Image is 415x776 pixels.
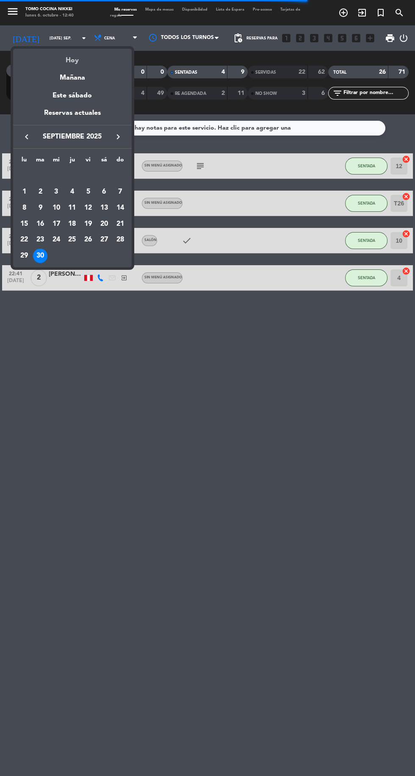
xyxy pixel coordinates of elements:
[97,185,111,199] div: 6
[65,233,80,247] div: 25
[13,108,132,125] div: Reservas actuales
[80,200,96,216] td: 12 de septiembre de 2025
[112,200,128,216] td: 14 de septiembre de 2025
[64,200,80,216] td: 11 de septiembre de 2025
[80,232,96,248] td: 26 de septiembre de 2025
[48,155,64,168] th: miércoles
[13,84,132,108] div: Este sábado
[96,232,112,248] td: 27 de septiembre de 2025
[17,217,31,231] div: 15
[81,217,95,231] div: 19
[49,185,64,199] div: 3
[33,217,47,231] div: 16
[13,66,132,83] div: Mañana
[49,201,64,215] div: 10
[32,184,48,200] td: 2 de septiembre de 2025
[17,184,33,200] td: 1 de septiembre de 2025
[96,216,112,232] td: 20 de septiembre de 2025
[49,217,64,231] div: 17
[33,201,47,215] div: 9
[17,200,33,216] td: 8 de septiembre de 2025
[80,216,96,232] td: 19 de septiembre de 2025
[113,217,127,231] div: 21
[97,201,111,215] div: 13
[64,155,80,168] th: jueves
[32,200,48,216] td: 9 de septiembre de 2025
[80,155,96,168] th: viernes
[13,49,132,66] div: Hoy
[33,233,47,247] div: 23
[32,155,48,168] th: martes
[64,216,80,232] td: 18 de septiembre de 2025
[112,232,128,248] td: 28 de septiembre de 2025
[48,216,64,232] td: 17 de septiembre de 2025
[64,184,80,200] td: 4 de septiembre de 2025
[113,132,123,142] i: keyboard_arrow_right
[113,233,127,247] div: 28
[17,168,128,184] td: SEP.
[33,249,47,263] div: 30
[81,201,95,215] div: 12
[32,232,48,248] td: 23 de septiembre de 2025
[113,185,127,199] div: 7
[17,233,31,247] div: 22
[113,201,127,215] div: 14
[17,249,31,263] div: 29
[49,233,64,247] div: 24
[65,185,80,199] div: 4
[48,232,64,248] td: 24 de septiembre de 2025
[32,248,48,264] td: 30 de septiembre de 2025
[96,184,112,200] td: 6 de septiembre de 2025
[96,200,112,216] td: 13 de septiembre de 2025
[112,216,128,232] td: 21 de septiembre de 2025
[81,233,95,247] div: 26
[33,185,47,199] div: 2
[81,185,95,199] div: 5
[17,201,31,215] div: 8
[112,155,128,168] th: domingo
[17,155,33,168] th: lunes
[17,248,33,264] td: 29 de septiembre de 2025
[19,131,34,142] button: keyboard_arrow_left
[64,232,80,248] td: 25 de septiembre de 2025
[80,184,96,200] td: 5 de septiembre de 2025
[22,132,32,142] i: keyboard_arrow_left
[17,232,33,248] td: 22 de septiembre de 2025
[96,155,112,168] th: sábado
[48,200,64,216] td: 10 de septiembre de 2025
[97,233,111,247] div: 27
[32,216,48,232] td: 16 de septiembre de 2025
[111,131,126,142] button: keyboard_arrow_right
[34,131,111,142] span: septiembre 2025
[17,216,33,232] td: 15 de septiembre de 2025
[65,217,80,231] div: 18
[65,201,80,215] div: 11
[97,217,111,231] div: 20
[48,184,64,200] td: 3 de septiembre de 2025
[112,184,128,200] td: 7 de septiembre de 2025
[17,185,31,199] div: 1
